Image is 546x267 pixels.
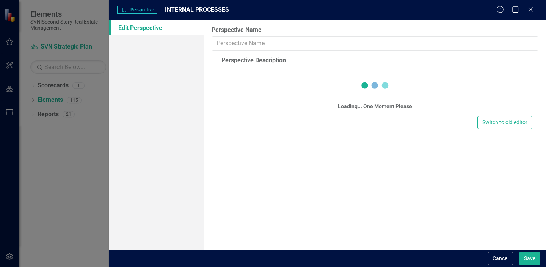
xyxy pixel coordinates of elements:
[477,116,532,129] button: Switch to old editor
[519,252,540,265] button: Save
[117,6,157,14] span: Perspective
[109,20,204,35] a: Edit Perspective
[212,36,538,51] input: Perspective Name
[218,56,290,65] legend: Perspective Description
[338,103,412,110] div: Loading... One Moment Please
[165,6,229,13] span: INTERNAL PROCESSES
[212,26,538,35] label: Perspective Name
[488,252,513,265] button: Cancel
